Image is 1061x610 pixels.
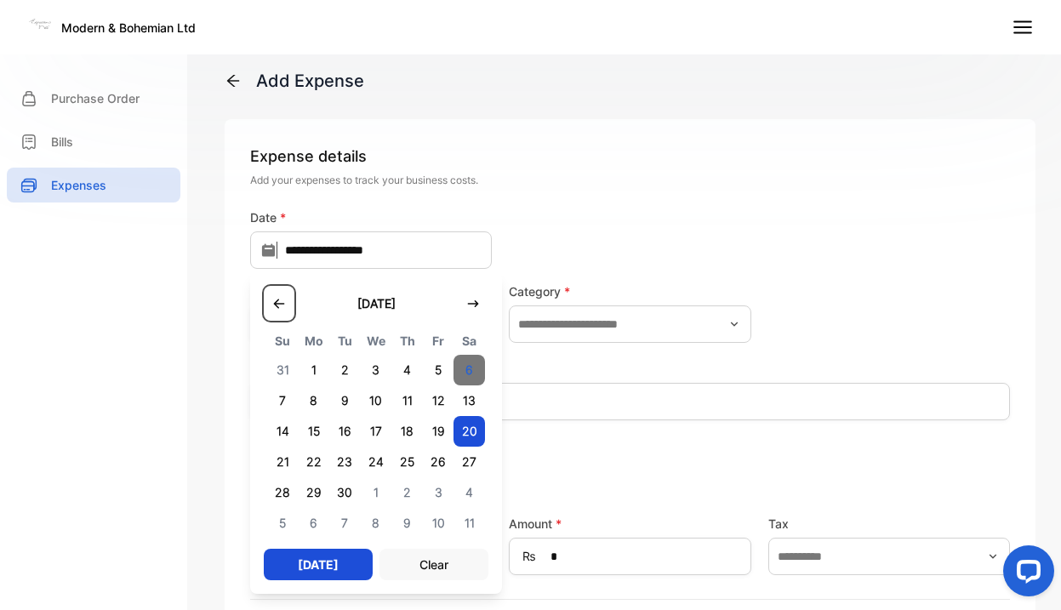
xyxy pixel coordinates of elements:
span: 8 [299,385,330,416]
span: 24 [361,447,392,477]
p: Purchase Order [51,89,140,107]
span: 6 [453,355,485,385]
span: 5 [423,355,454,385]
iframe: LiveChat chat widget [990,539,1061,610]
span: We [361,331,392,351]
button: [DATE] [264,549,373,580]
label: Amount [509,515,750,533]
span: Sa [453,331,485,351]
label: Description [250,360,1010,378]
span: 12 [423,385,454,416]
p: Add your expenses to track your business costs. [250,173,1010,188]
span: 4 [391,355,423,385]
a: Bills [7,124,180,159]
span: 8 [361,508,392,539]
span: 10 [423,508,454,539]
span: ₨ [522,547,536,565]
span: 20 [453,416,485,447]
span: Su [267,331,299,351]
span: Mo [299,331,330,351]
span: 1 [361,477,392,508]
span: 21 [267,447,299,477]
a: Expenses [7,168,180,202]
span: Fr [423,331,454,351]
span: 6 [299,508,330,539]
span: 19 [423,416,454,447]
span: Tu [329,331,361,351]
span: 17 [361,416,392,447]
span: 28 [267,477,299,508]
span: 16 [329,416,361,447]
span: 7 [329,508,361,539]
span: 30 [329,477,361,508]
button: [DATE] [340,286,413,321]
p: Expense details [250,145,1010,168]
span: 18 [391,416,423,447]
span: 26 [423,447,454,477]
span: 27 [453,447,485,477]
p: Expenses [51,176,106,194]
span: 13 [453,385,485,416]
span: 23 [329,447,361,477]
span: 2 [391,477,423,508]
span: 15 [299,416,330,447]
span: 5 [267,508,299,539]
span: 1 [299,355,330,385]
span: 14 [267,416,299,447]
span: 3 [423,477,454,508]
a: Purchase Order [7,81,180,116]
label: Date [250,208,492,226]
span: 9 [391,508,423,539]
span: 29 [299,477,330,508]
p: Modern & Bohemian Ltd [61,19,196,37]
span: 25 [391,447,423,477]
span: 9 [329,385,361,416]
span: 7 [267,385,299,416]
div: Add Expense [256,68,364,94]
span: 11 [453,508,485,539]
p: Bills [51,133,73,151]
span: 31 [267,355,299,385]
span: Th [391,331,423,351]
span: 3 [361,355,392,385]
span: 10 [361,385,392,416]
label: Category [509,282,750,300]
img: Logo [27,12,53,37]
span: 11 [391,385,423,416]
button: Clear [379,549,488,580]
span: 2 [329,355,361,385]
span: 4 [453,477,485,508]
span: 22 [299,447,330,477]
label: Tax [768,515,1010,533]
